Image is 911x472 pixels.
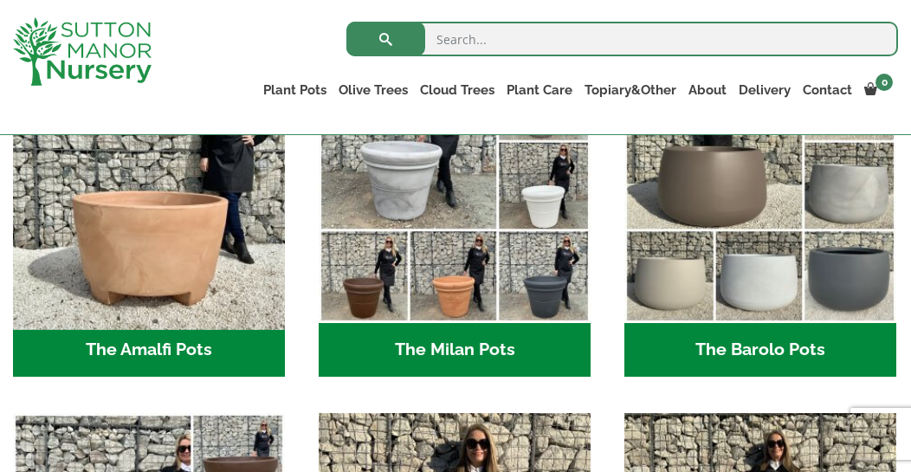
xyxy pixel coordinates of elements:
[13,51,285,377] a: Visit product category The Amalfi Pots
[13,323,285,377] h2: The Amalfi Pots
[858,78,898,102] a: 0
[875,74,893,91] span: 0
[624,323,896,377] h2: The Barolo Pots
[319,323,591,377] h2: The Milan Pots
[682,78,733,102] a: About
[501,78,578,102] a: Plant Care
[624,51,896,377] a: Visit product category The Barolo Pots
[319,51,591,323] img: The Milan Pots
[578,78,682,102] a: Topiary&Other
[624,51,896,323] img: The Barolo Pots
[346,22,898,56] input: Search...
[414,78,501,102] a: Cloud Trees
[797,78,858,102] a: Contact
[13,17,152,86] img: logo
[257,78,333,102] a: Plant Pots
[6,44,292,330] img: The Amalfi Pots
[733,78,797,102] a: Delivery
[333,78,414,102] a: Olive Trees
[319,51,591,377] a: Visit product category The Milan Pots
